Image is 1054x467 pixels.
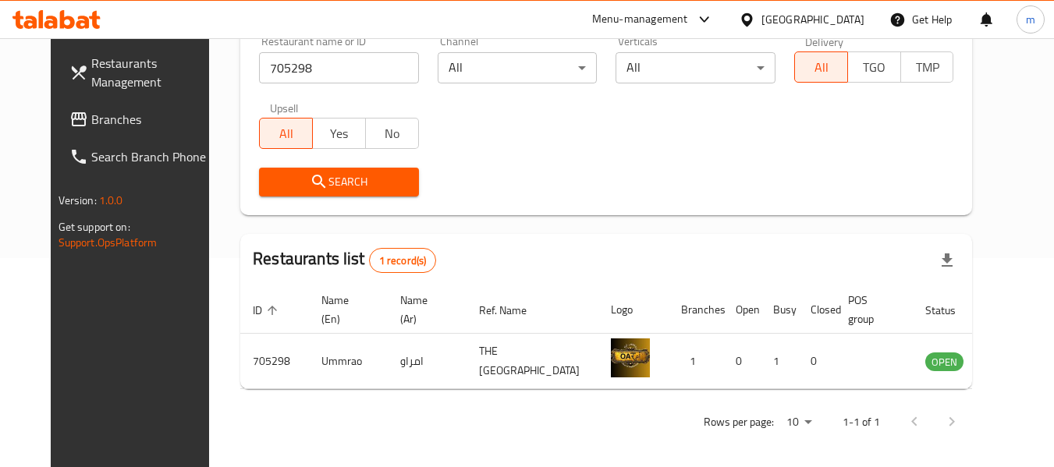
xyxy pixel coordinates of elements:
th: Logo [598,286,669,334]
td: 0 [723,334,761,389]
button: All [259,118,313,149]
td: 1 [761,334,798,389]
span: No [372,122,413,145]
td: امراو [388,334,467,389]
span: 1.0.0 [99,190,123,211]
span: Search [271,172,406,192]
button: Yes [312,118,366,149]
div: Rows per page: [780,411,818,434]
span: TGO [854,56,895,79]
span: Search Branch Phone [91,147,215,166]
div: Total records count [369,248,437,273]
button: All [794,51,848,83]
span: Name (En) [321,291,369,328]
th: Open [723,286,761,334]
td: 1 [669,334,723,389]
span: OPEN [925,353,964,371]
span: POS group [848,291,894,328]
span: All [801,56,842,79]
td: 0 [798,334,836,389]
span: Yes [319,122,360,145]
th: Closed [798,286,836,334]
span: TMP [907,56,948,79]
span: Branches [91,110,215,129]
div: Export file [928,242,966,279]
span: Get support on: [59,217,130,237]
span: Restaurants Management [91,54,215,91]
a: Restaurants Management [57,44,227,101]
th: Busy [761,286,798,334]
a: Search Branch Phone [57,138,227,175]
img: Ummrao [611,338,650,377]
th: Branches [669,286,723,334]
a: Support.OpsPlatform [59,232,158,253]
div: Menu-management [592,10,688,29]
button: TGO [847,51,901,83]
span: m [1026,11,1035,28]
span: Ref. Name [479,301,547,320]
span: All [266,122,307,145]
span: Version: [59,190,97,211]
a: Branches [57,101,227,138]
label: Delivery [805,36,844,47]
span: ID [253,301,282,320]
div: [GEOGRAPHIC_DATA] [761,11,864,28]
span: 1 record(s) [370,253,436,268]
td: Ummrao [309,334,388,389]
h2: Restaurants list [253,247,436,273]
button: No [365,118,419,149]
span: Name (Ar) [400,291,448,328]
button: Search [259,168,419,196]
span: Status [925,301,976,320]
p: 1-1 of 1 [843,412,880,432]
input: Search for restaurant name or ID.. [259,52,419,83]
td: THE [GEOGRAPHIC_DATA] [467,334,598,389]
p: Rows per page: [704,412,774,432]
td: 705298 [240,334,309,389]
div: All [438,52,598,83]
button: TMP [900,51,954,83]
div: All [616,52,775,83]
table: enhanced table [240,286,1049,389]
label: Upsell [270,102,299,113]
